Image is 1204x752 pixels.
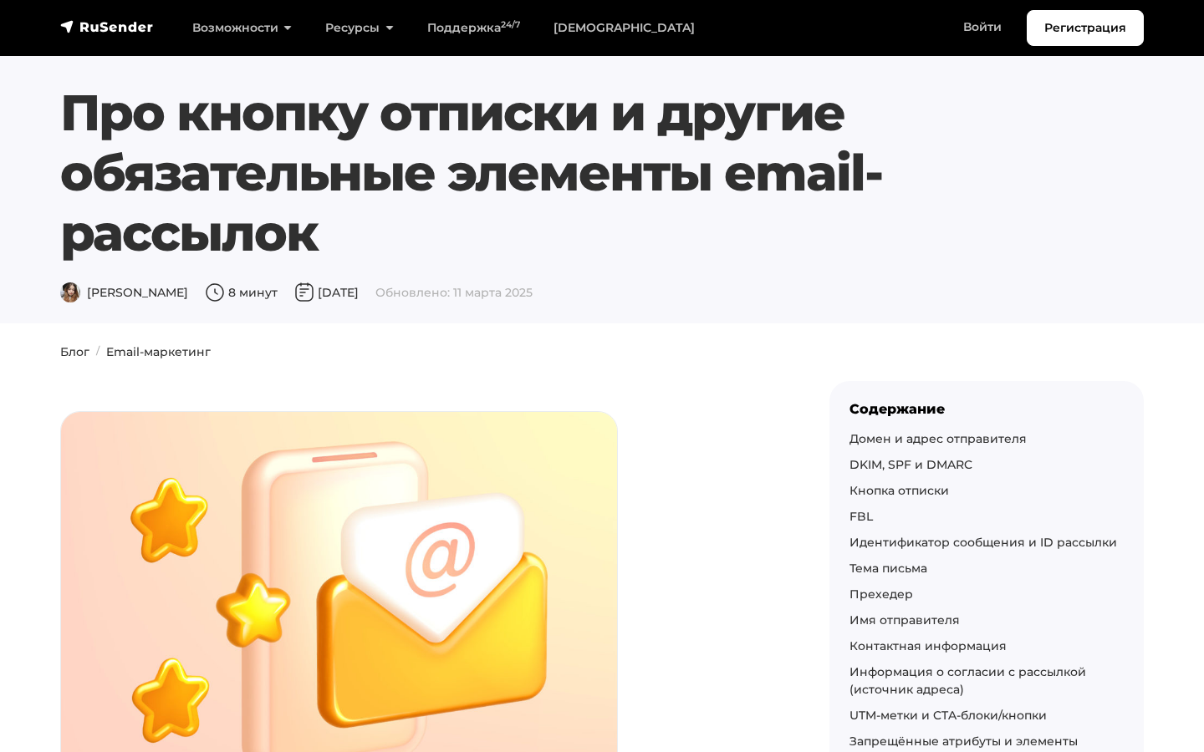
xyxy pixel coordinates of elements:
[1027,10,1144,46] a: Регистрация
[849,708,1047,723] a: UTM-метки и CTA-блоки/кнопки
[60,344,89,359] a: Блог
[501,19,520,30] sup: 24/7
[309,11,410,45] a: Ресурсы
[205,282,225,302] img: Время чтения
[537,11,712,45] a: [DEMOGRAPHIC_DATA]
[60,18,154,35] img: RuSender
[849,401,1124,417] div: Содержание
[946,10,1018,44] a: Войти
[294,282,314,302] img: Дата публикации
[176,11,309,45] a: Возможности
[849,483,949,498] a: Кнопка отписки
[60,285,188,300] span: [PERSON_NAME]
[294,285,359,300] span: [DATE]
[375,285,533,300] span: Обновлено: 11 марта 2025
[849,431,1027,446] a: Домен и адрес отправителя
[849,638,1007,653] a: Контактная информация
[849,509,873,524] a: FBL
[411,11,537,45] a: Поддержка24/7
[205,285,278,300] span: 8 минут
[849,561,927,576] a: Тема письма
[849,587,913,602] a: Прехедер
[849,457,972,472] a: DKIM, SPF и DMARC
[50,343,1154,361] nav: breadcrumb
[849,612,960,628] a: Имя отправителя
[89,343,211,361] li: Email-маркетинг
[849,535,1117,550] a: Идентификатор сообщения и ID рассылки
[60,83,1052,263] h1: Про кнопку отписки и другие обязательные элементы email-рассылок
[849,734,1078,749] a: Запрещённые атрибуты и элементы
[849,664,1086,697] a: Информация о согласии с рассылкой (источник адреса)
